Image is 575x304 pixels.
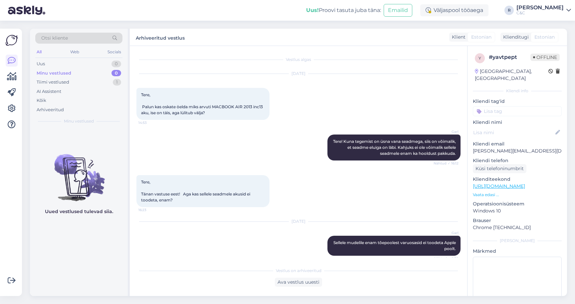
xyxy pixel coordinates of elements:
[306,6,381,14] div: Proovi tasuta juba täna:
[41,35,68,42] span: Otsi kliente
[37,79,69,86] div: Tiimi vestlused
[276,268,321,274] span: Vestlus on arhiveeritud
[136,33,185,42] label: Arhiveeritud vestlus
[530,54,560,61] span: Offline
[473,98,562,105] p: Kliendi tag'id
[333,139,457,156] span: Tere! Kuna tegemist on üsna vana seadmega, siis on võimalik, et seadme eluiga on läbi. Kahjuks ei...
[141,179,251,202] span: Tere, Tänan vastuse eest! Aga kas sellele seadmele akusid ei toodeta, enam?
[473,129,554,136] input: Lisa nimi
[136,218,461,224] div: [DATE]
[516,10,564,16] div: C&C
[475,68,548,82] div: [GEOGRAPHIC_DATA], [GEOGRAPHIC_DATA]
[473,238,562,244] div: [PERSON_NAME]
[473,157,562,164] p: Kliendi telefon
[37,97,46,104] div: Kõik
[534,34,555,41] span: Estonian
[489,53,530,61] div: # yavtpept
[473,148,562,154] p: [PERSON_NAME][EMAIL_ADDRESS][DOMAIN_NAME]
[473,106,562,116] input: Lisa tag
[138,120,163,125] span: 14:53
[434,230,459,235] span: Garl
[35,48,43,56] div: All
[384,4,412,17] button: Emailid
[69,48,81,56] div: Web
[516,5,571,16] a: [PERSON_NAME]C&C
[479,56,481,61] span: y
[504,6,514,15] div: R
[141,92,264,115] span: Tere, Palun kas oskate öelda miks arvuti MACBOOK AIR 2013 inc13 aku, ise on täis, aga lülitub välja?
[473,183,525,189] a: [URL][DOMAIN_NAME]
[113,79,121,86] div: 1
[5,34,18,47] img: Askly Logo
[106,48,122,56] div: Socials
[500,34,529,41] div: Klienditugi
[434,161,459,166] span: Nähtud ✓ 16:12
[473,119,562,126] p: Kliendi nimi
[136,57,461,63] div: Vestlus algas
[473,176,562,183] p: Klienditeekond
[111,61,121,67] div: 0
[473,200,562,207] p: Operatsioonisüsteem
[136,71,461,77] div: [DATE]
[420,4,488,16] div: Väljaspool tööaega
[111,70,121,77] div: 0
[473,207,562,214] p: Windows 10
[434,129,459,134] span: Garl
[449,34,466,41] div: Klient
[64,118,94,124] span: Minu vestlused
[473,217,562,224] p: Brauser
[473,248,562,255] p: Märkmed
[473,141,562,148] p: Kliendi email
[37,70,71,77] div: Minu vestlused
[333,240,457,251] span: Sellele mudelile enam tõepoolest varuosasid ei toodeta Apple poolt.
[473,88,562,94] div: Kliendi info
[30,142,128,202] img: No chats
[37,107,64,113] div: Arhiveeritud
[37,61,45,67] div: Uus
[471,34,491,41] span: Estonian
[473,192,562,198] p: Vaata edasi ...
[138,207,163,212] span: 16:23
[306,7,319,13] b: Uus!
[434,256,459,261] span: Nähtud ✓ 8:50
[37,88,61,95] div: AI Assistent
[473,224,562,231] p: Chrome [TECHNICAL_ID]
[45,208,113,215] p: Uued vestlused tulevad siia.
[275,278,322,287] div: Ava vestlus uuesti
[473,164,526,173] div: Küsi telefoninumbrit
[516,5,564,10] div: [PERSON_NAME]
